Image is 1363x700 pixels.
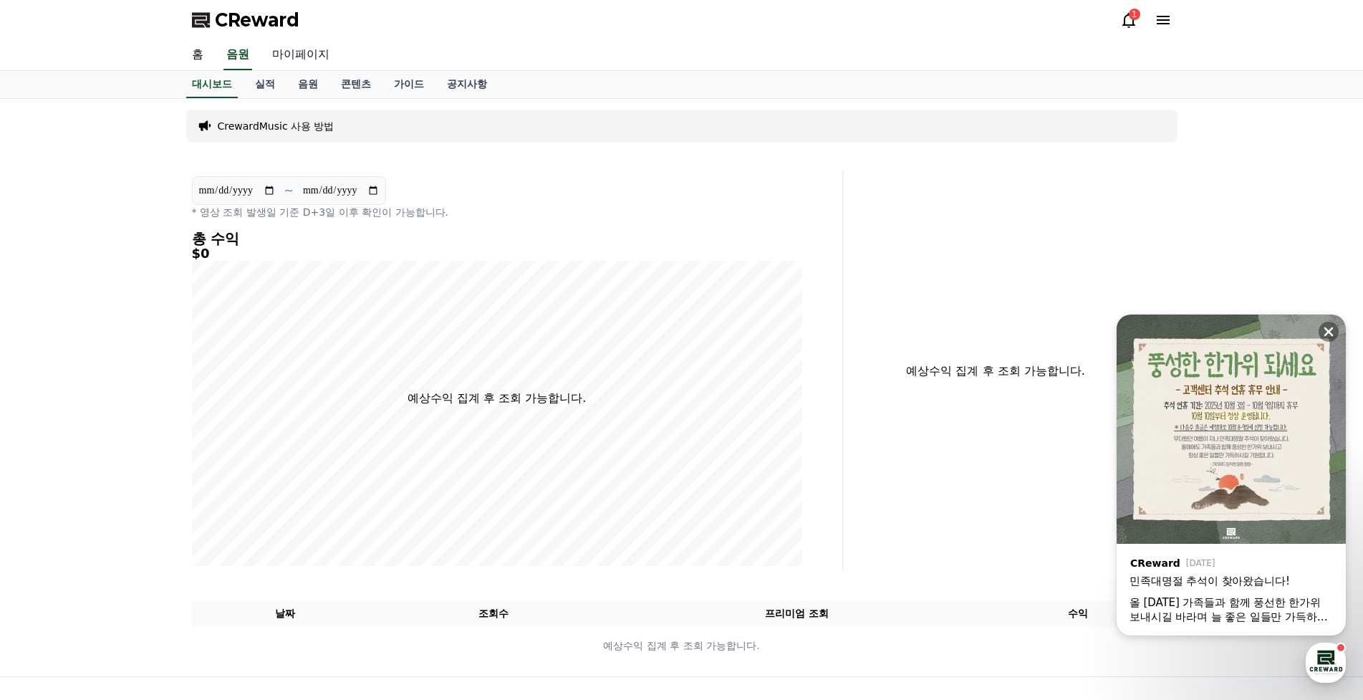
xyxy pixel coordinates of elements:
p: ~ [284,182,294,199]
a: 설정 [185,454,275,490]
a: CrewardMusic 사용 방법 [218,119,334,133]
span: 홈 [45,476,54,487]
th: 날짜 [192,600,379,627]
h5: $0 [192,246,802,261]
a: 음원 [286,71,329,98]
a: CReward [192,9,299,32]
a: 마이페이지 [261,40,341,70]
a: 홈 [4,454,95,490]
th: 조회수 [378,600,608,627]
p: 예상수익 집계 후 조회 가능합니다. [408,390,586,407]
a: 홈 [180,40,215,70]
span: CReward [215,9,299,32]
a: 1 [1120,11,1137,29]
a: 콘텐츠 [329,71,382,98]
a: 대시보드 [186,71,238,98]
p: * 영상 조회 발생일 기준 D+3일 이후 확인이 가능합니다. [192,205,802,219]
h4: 총 수익 [192,231,802,246]
a: 대화 [95,454,185,490]
p: 예상수익 집계 후 조회 가능합니다. [854,363,1137,380]
a: 음원 [223,40,252,70]
th: 프리미엄 조회 [609,600,985,627]
a: 공지사항 [435,71,499,98]
span: 대화 [131,476,148,488]
th: 수익 [985,600,1172,627]
a: 가이드 [382,71,435,98]
a: 실적 [244,71,286,98]
span: 설정 [221,476,239,487]
p: 예상수익 집계 후 조회 가능합니다. [193,638,1171,653]
div: 1 [1129,9,1140,20]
